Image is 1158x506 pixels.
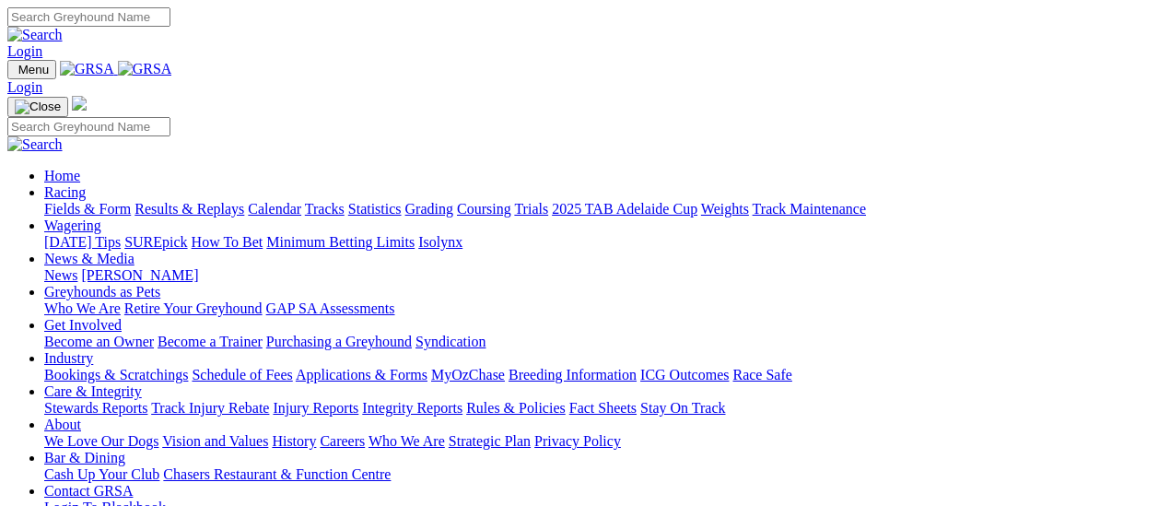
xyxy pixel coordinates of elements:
[72,96,87,111] img: logo-grsa-white.png
[509,367,637,382] a: Breeding Information
[44,284,160,300] a: Greyhounds as Pets
[44,168,80,183] a: Home
[405,201,453,217] a: Grading
[44,400,147,416] a: Stewards Reports
[44,184,86,200] a: Racing
[418,234,462,250] a: Isolynx
[44,367,188,382] a: Bookings & Scratchings
[192,367,292,382] a: Schedule of Fees
[44,234,121,250] a: [DATE] Tips
[368,433,445,449] a: Who We Are
[44,251,135,266] a: News & Media
[15,100,61,114] img: Close
[44,234,1151,251] div: Wagering
[44,450,125,465] a: Bar & Dining
[7,97,68,117] button: Toggle navigation
[44,300,121,316] a: Who We Are
[44,201,131,217] a: Fields & Form
[81,267,198,283] a: [PERSON_NAME]
[732,367,791,382] a: Race Safe
[44,218,101,233] a: Wagering
[514,201,548,217] a: Trials
[7,136,63,153] img: Search
[44,433,158,449] a: We Love Our Dogs
[44,201,1151,218] div: Racing
[158,334,263,349] a: Become a Trainer
[7,117,170,136] input: Search
[266,234,415,250] a: Minimum Betting Limits
[44,483,133,499] a: Contact GRSA
[7,60,56,79] button: Toggle navigation
[44,350,93,366] a: Industry
[7,27,63,43] img: Search
[266,300,395,316] a: GAP SA Assessments
[44,367,1151,383] div: Industry
[320,433,365,449] a: Careers
[7,43,42,59] a: Login
[44,267,77,283] a: News
[60,61,114,77] img: GRSA
[44,400,1151,417] div: Care & Integrity
[44,267,1151,284] div: News & Media
[266,334,412,349] a: Purchasing a Greyhound
[44,466,1151,483] div: Bar & Dining
[163,466,391,482] a: Chasers Restaurant & Function Centre
[192,234,263,250] a: How To Bet
[7,7,170,27] input: Search
[296,367,427,382] a: Applications & Forms
[272,433,316,449] a: History
[431,367,505,382] a: MyOzChase
[44,383,142,399] a: Care & Integrity
[44,334,1151,350] div: Get Involved
[135,201,244,217] a: Results & Replays
[534,433,621,449] a: Privacy Policy
[118,61,172,77] img: GRSA
[348,201,402,217] a: Statistics
[457,201,511,217] a: Coursing
[449,433,531,449] a: Strategic Plan
[7,79,42,95] a: Login
[362,400,462,416] a: Integrity Reports
[44,317,122,333] a: Get Involved
[305,201,345,217] a: Tracks
[162,433,268,449] a: Vision and Values
[44,334,154,349] a: Become an Owner
[466,400,566,416] a: Rules & Policies
[415,334,485,349] a: Syndication
[273,400,358,416] a: Injury Reports
[18,63,49,76] span: Menu
[44,466,159,482] a: Cash Up Your Club
[124,300,263,316] a: Retire Your Greyhound
[44,417,81,432] a: About
[124,234,187,250] a: SUREpick
[640,367,729,382] a: ICG Outcomes
[44,300,1151,317] div: Greyhounds as Pets
[569,400,637,416] a: Fact Sheets
[44,433,1151,450] div: About
[701,201,749,217] a: Weights
[552,201,697,217] a: 2025 TAB Adelaide Cup
[640,400,725,416] a: Stay On Track
[248,201,301,217] a: Calendar
[753,201,866,217] a: Track Maintenance
[151,400,269,416] a: Track Injury Rebate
